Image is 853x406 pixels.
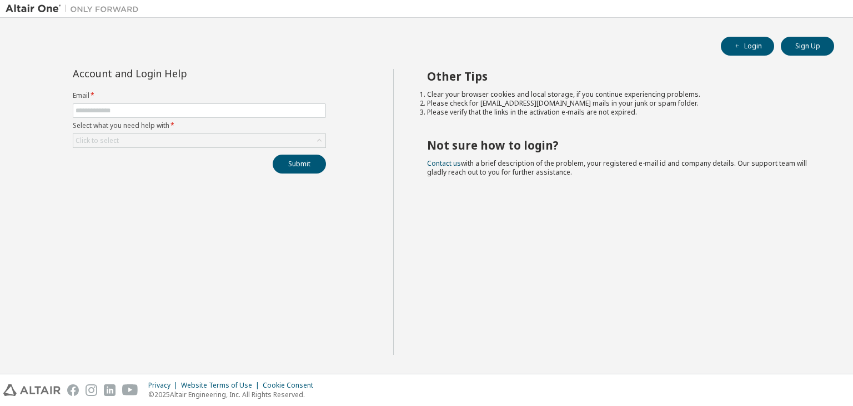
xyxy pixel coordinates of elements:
img: youtube.svg [122,384,138,396]
div: Website Terms of Use [181,381,263,390]
li: Clear your browser cookies and local storage, if you continue experiencing problems. [427,90,815,99]
img: facebook.svg [67,384,79,396]
li: Please check for [EMAIL_ADDRESS][DOMAIN_NAME] mails in your junk or spam folder. [427,99,815,108]
div: Privacy [148,381,181,390]
span: with a brief description of the problem, your registered e-mail id and company details. Our suppo... [427,159,807,177]
img: altair_logo.svg [3,384,61,396]
a: Contact us [427,159,461,168]
button: Login [721,37,774,56]
div: Click to select [73,134,325,147]
img: Altair One [6,3,144,14]
h2: Other Tips [427,69,815,83]
img: linkedin.svg [104,384,116,396]
div: Account and Login Help [73,69,275,78]
li: Please verify that the links in the activation e-mails are not expired. [427,108,815,117]
button: Sign Up [781,37,834,56]
p: © 2025 Altair Engineering, Inc. All Rights Reserved. [148,390,320,399]
h2: Not sure how to login? [427,138,815,152]
label: Email [73,91,326,100]
label: Select what you need help with [73,121,326,130]
div: Click to select [76,136,119,145]
div: Cookie Consent [263,381,320,390]
button: Submit [273,155,326,174]
img: instagram.svg [86,384,97,396]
